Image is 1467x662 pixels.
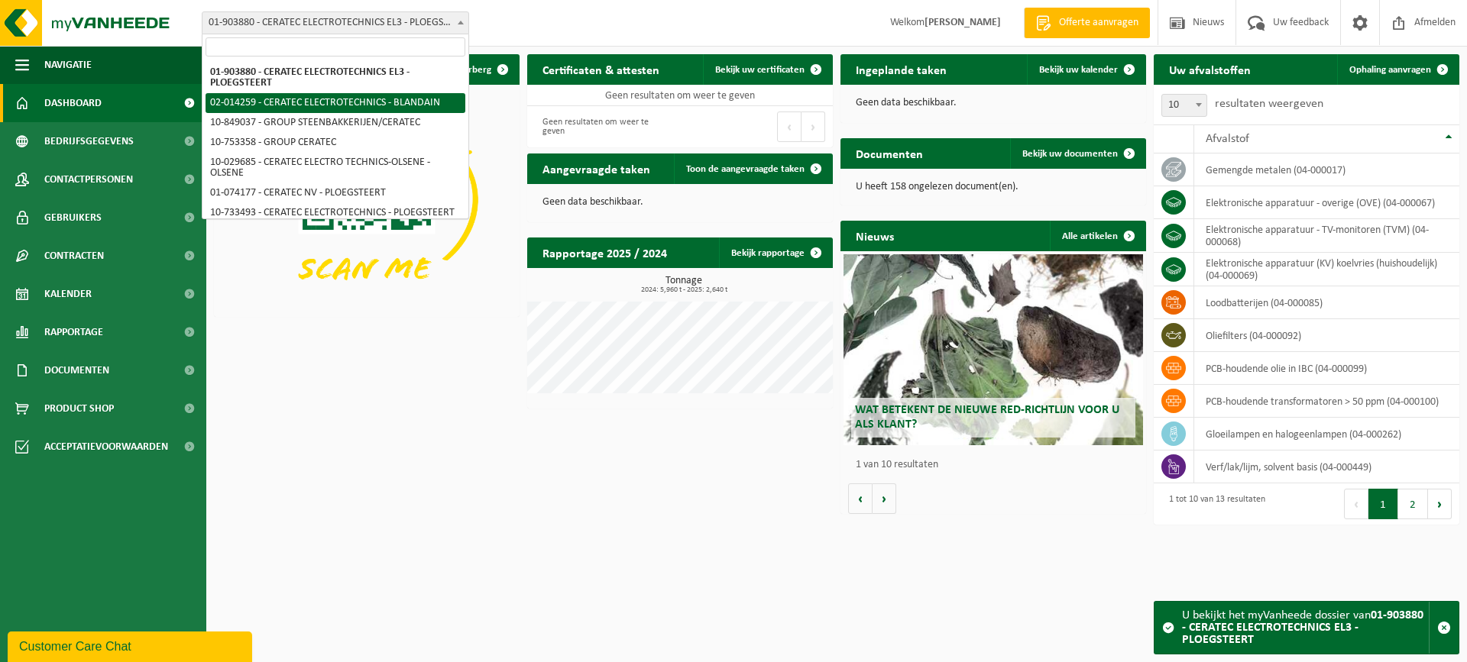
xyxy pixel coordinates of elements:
[1050,221,1145,251] a: Alle artikelen
[1194,450,1459,483] td: verf/lak/lijm, solvent basis (04-000449)
[873,483,896,514] button: Volgende
[848,483,873,514] button: Vorige
[715,65,805,75] span: Bekijk uw certificaten
[206,183,465,203] li: 01-074177 - CERATEC NV - PLOEGSTEERT
[206,133,465,153] li: 10-753358 - GROUP CERATEC
[527,85,833,106] td: Geen resultaten om weer te geven
[44,428,168,466] span: Acceptatievoorwaarden
[1039,65,1118,75] span: Bekijk uw kalender
[1344,489,1368,519] button: Previous
[527,153,665,183] h2: Aangevraagde taken
[535,286,833,294] span: 2024: 5,960 t - 2025: 2,640 t
[1428,489,1452,519] button: Next
[527,237,682,267] h2: Rapportage 2025 / 2024
[703,54,831,85] a: Bekijk uw certificaten
[1162,95,1206,116] span: 10
[1055,15,1142,31] span: Offerte aanvragen
[1349,65,1431,75] span: Ophaling aanvragen
[527,54,675,84] h2: Certificaten & attesten
[1010,138,1145,169] a: Bekijk uw documenten
[1194,153,1459,186] td: gemengde metalen (04-000017)
[1194,219,1459,253] td: elektronische apparatuur - TV-monitoren (TVM) (04-000068)
[44,275,92,313] span: Kalender
[1194,186,1459,219] td: elektronische apparatuur - overige (OVE) (04-000067)
[202,12,468,34] span: 01-903880 - CERATEC ELECTROTECHNICS EL3 - PLOEGSTEERT
[1161,487,1265,521] div: 1 tot 10 van 13 resultaten
[686,164,805,174] span: Toon de aangevraagde taken
[1194,319,1459,352] td: oliefilters (04-000092)
[1215,98,1323,110] label: resultaten weergeven
[802,111,825,142] button: Next
[856,98,1131,108] p: Geen data beschikbaar.
[44,389,114,428] span: Product Shop
[1206,133,1249,145] span: Afvalstof
[1022,149,1118,159] span: Bekijk uw documenten
[856,460,1138,470] p: 1 van 10 resultaten
[719,237,831,268] a: Bekijk rapportage
[44,46,92,84] span: Navigatie
[1194,286,1459,319] td: loodbatterijen (04-000085)
[840,221,909,250] h2: Nieuws
[674,153,831,184] a: Toon de aangevraagde taken
[1194,352,1459,385] td: PCB-houdende olie in IBC (04-000099)
[206,203,465,223] li: 10-733493 - CERATEC ELECTROTECHNICS - PLOEGSTEERT
[840,54,962,84] h2: Ingeplande taken
[44,199,102,237] span: Gebruikers
[777,111,802,142] button: Previous
[1154,54,1266,84] h2: Uw afvalstoffen
[44,160,133,199] span: Contactpersonen
[44,313,103,351] span: Rapportage
[840,138,938,168] h2: Documenten
[1027,54,1145,85] a: Bekijk uw kalender
[1194,253,1459,286] td: elektronische apparatuur (KV) koelvries (huishoudelijk) (04-000069)
[542,197,818,208] p: Geen data beschikbaar.
[44,122,134,160] span: Bedrijfsgegevens
[445,54,518,85] button: Verberg
[202,11,469,34] span: 01-903880 - CERATEC ELECTROTECHNICS EL3 - PLOEGSTEERT
[856,182,1131,192] p: U heeft 158 ongelezen document(en).
[1182,609,1423,646] strong: 01-903880 - CERATEC ELECTROTECHNICS EL3 - PLOEGSTEERT
[925,17,1001,28] strong: [PERSON_NAME]
[206,153,465,183] li: 10-029685 - CERATEC ELECTRO TECHNICS-OLSENE - OLSENE
[1194,385,1459,418] td: PCB-houdende transformatoren > 50 ppm (04-000100)
[458,65,491,75] span: Verberg
[8,628,255,662] iframe: chat widget
[206,93,465,113] li: 02-014259 - CERATEC ELECTROTECHNICS - BLANDAIN
[206,63,465,93] li: 01-903880 - CERATEC ELECTROTECHNICS EL3 - PLOEGSTEERT
[1182,602,1429,654] div: U bekijkt het myVanheede dossier van
[535,110,672,144] div: Geen resultaten om weer te geven
[1194,418,1459,450] td: gloeilampen en halogeenlampen (04-000262)
[1161,94,1207,117] span: 10
[1024,8,1150,38] a: Offerte aanvragen
[844,254,1143,445] a: Wat betekent de nieuwe RED-richtlijn voor u als klant?
[44,237,104,275] span: Contracten
[1368,489,1398,519] button: 1
[44,351,109,389] span: Documenten
[44,84,102,122] span: Dashboard
[535,276,833,294] h3: Tonnage
[855,404,1119,431] span: Wat betekent de nieuwe RED-richtlijn voor u als klant?
[1337,54,1458,85] a: Ophaling aanvragen
[206,113,465,133] li: 10-849037 - GROUP STEENBAKKERIJEN/CERATEC
[1398,489,1428,519] button: 2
